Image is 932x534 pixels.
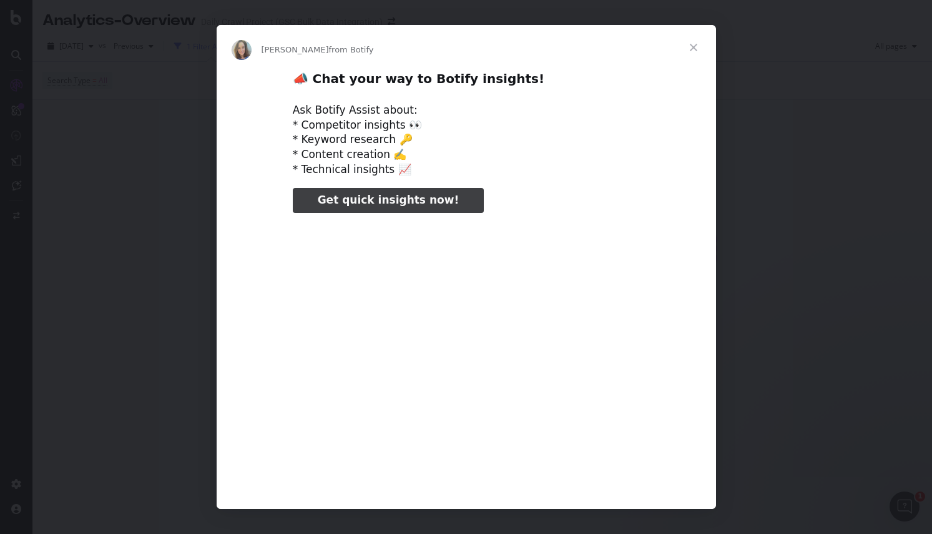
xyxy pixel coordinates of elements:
span: Get quick insights now! [318,194,459,206]
video: Play video [206,224,727,484]
a: Get quick insights now! [293,188,484,213]
img: Profile image for Colleen [232,40,252,60]
div: Ask Botify Assist about: * Competitor insights 👀 * Keyword research 🔑 * Content creation ✍️ * Tec... [293,103,640,177]
span: [PERSON_NAME] [262,45,329,54]
span: from Botify [329,45,374,54]
span: Close [671,25,716,70]
h2: 📣 Chat your way to Botify insights! [293,71,640,94]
